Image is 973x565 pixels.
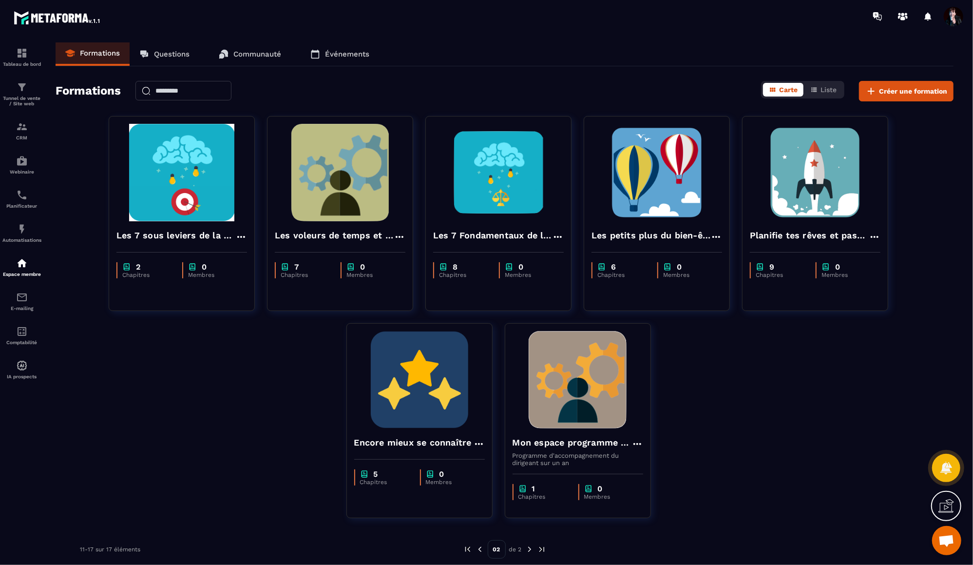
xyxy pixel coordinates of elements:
[2,216,41,250] a: automationsautomationsAutomatisations
[374,469,378,479] p: 5
[425,116,584,323] a: formation-backgroundLes 7 Fondamentaux de la Stabilité Émotionnellechapter8Chapitreschapter0Membres
[537,545,546,554] img: next
[294,262,299,272] p: 7
[122,262,131,272] img: chapter
[677,262,682,272] p: 0
[122,272,172,278] p: Chapitres
[750,124,880,221] img: formation-background
[2,340,41,345] p: Comptabilité
[2,74,41,114] a: formationformationTunnel de vente / Site web
[820,86,837,94] span: Liste
[513,452,643,467] p: Programme d'accompagnement du dirigeant sur un an
[360,469,369,479] img: chapter
[281,272,331,278] p: Chapitres
[597,272,648,278] p: Chapitres
[16,326,28,337] img: accountant
[188,272,237,278] p: Membres
[518,493,569,500] p: Chapitres
[2,169,41,175] p: Webinaire
[439,262,448,272] img: chapter
[2,40,41,74] a: formationformationTableau de bord
[354,436,472,449] h4: Encore mieux se connaître
[2,284,41,318] a: emailemailE-mailing
[584,493,633,500] p: Membres
[835,262,840,272] p: 0
[453,262,458,272] p: 8
[16,257,28,269] img: automations
[518,262,523,272] p: 0
[804,83,842,97] button: Liste
[154,50,190,58] p: Questions
[14,9,101,26] img: logo
[2,96,41,106] p: Tunnel de vente / Site web
[821,262,830,272] img: chapter
[346,272,396,278] p: Membres
[756,272,806,278] p: Chapitres
[591,124,722,221] img: formation-background
[2,203,41,209] p: Planificateur
[16,189,28,201] img: scheduler
[859,81,954,101] button: Créer une formation
[281,262,289,272] img: chapter
[879,86,947,96] span: Créer une formation
[16,360,28,371] img: automations
[611,262,616,272] p: 6
[488,540,506,559] p: 02
[439,469,444,479] p: 0
[597,262,606,272] img: chapter
[16,155,28,167] img: automations
[16,223,28,235] img: automations
[209,42,291,66] a: Communauté
[756,262,764,272] img: chapter
[2,135,41,140] p: CRM
[116,124,247,221] img: formation-background
[750,229,869,242] h4: Planifie tes rêves et passe à l'action
[360,262,365,272] p: 0
[16,81,28,93] img: formation
[301,42,379,66] a: Événements
[354,331,485,429] img: formation-background
[505,323,663,530] a: formation-backgroundMon espace programme de coaching du dirigeantProgramme d'accompagnement du di...
[2,182,41,216] a: schedulerschedulerPlanificateur
[130,42,199,66] a: Questions
[116,229,235,242] h4: Les 7 sous leviers de la performance
[584,484,593,493] img: chapter
[56,42,130,66] a: Formations
[505,272,554,278] p: Membres
[518,484,527,493] img: chapter
[360,479,410,486] p: Chapitres
[136,262,140,272] p: 2
[80,546,140,553] p: 11-17 sur 17 éléments
[821,272,871,278] p: Membres
[439,272,489,278] p: Chapitres
[513,436,631,449] h4: Mon espace programme de coaching du dirigeant
[932,526,961,555] a: Ouvrir le chat
[188,262,197,272] img: chapter
[202,262,207,272] p: 0
[779,86,798,94] span: Carte
[532,484,535,493] p: 1
[663,262,672,272] img: chapter
[346,323,505,530] a: formation-backgroundEncore mieux se connaîtrechapter5Chapitreschapter0Membres
[463,545,472,554] img: prev
[16,292,28,303] img: email
[2,374,41,379] p: IA prospects
[16,121,28,133] img: formation
[598,484,603,493] p: 0
[742,116,900,323] a: formation-backgroundPlanifie tes rêves et passe à l'actionchapter9Chapitreschapter0Membres
[591,229,710,242] h4: Les petits plus du bien-être
[2,114,41,148] a: formationformationCRM
[16,47,28,59] img: formation
[763,83,803,97] button: Carte
[109,116,267,323] a: formation-backgroundLes 7 sous leviers de la performancechapter2Chapitreschapter0Membres
[663,272,712,278] p: Membres
[2,272,41,277] p: Espace membre
[426,479,475,486] p: Membres
[346,262,355,272] img: chapter
[2,250,41,284] a: automationsautomationsEspace membre
[525,545,534,554] img: next
[584,116,742,323] a: formation-backgroundLes petits plus du bien-êtrechapter6Chapitreschapter0Membres
[509,546,522,553] p: de 2
[433,229,552,242] h4: Les 7 Fondamentaux de la Stabilité Émotionnelle
[476,545,484,554] img: prev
